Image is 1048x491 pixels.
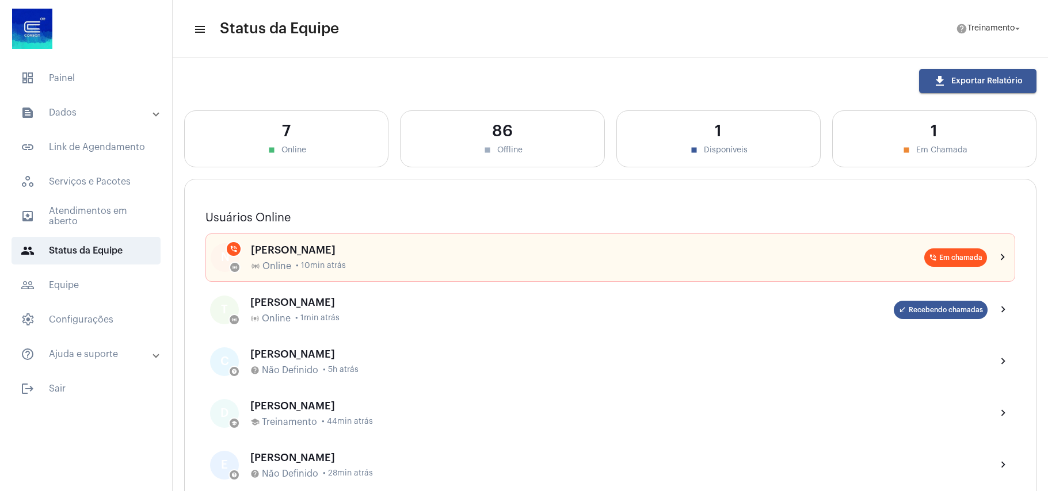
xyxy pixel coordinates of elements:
mat-icon: stop [689,145,699,155]
mat-chip: Em chamada [924,248,987,267]
button: Treinamento [949,17,1030,40]
div: C [210,347,239,376]
mat-icon: sidenav icon [21,244,35,258]
mat-icon: stop [901,145,912,155]
mat-icon: school [250,417,260,427]
button: Exportar Relatório [919,69,1036,93]
mat-expansion-panel-header: sidenav iconAjuda e suporte [7,340,172,368]
mat-icon: help [250,366,260,375]
span: Não Definido [262,365,318,375]
mat-icon: sidenav icon [193,22,205,36]
mat-icon: sidenav icon [21,209,35,223]
span: Status da Equipe [220,20,339,38]
span: Treinamento [967,25,1015,33]
mat-icon: phone_in_talk [230,245,238,253]
div: [PERSON_NAME] [250,297,894,308]
span: • 44min atrás [322,417,373,426]
mat-icon: sidenav icon [21,278,35,292]
mat-icon: chevron_right [996,251,1010,264]
mat-panel-title: Dados [21,106,154,120]
span: • 28min atrás [323,469,373,478]
mat-icon: online_prediction [232,264,238,270]
div: [PERSON_NAME] [250,400,988,412]
div: [PERSON_NAME] [250,452,988,463]
mat-icon: online_prediction [231,317,237,323]
h3: Usuários Online [205,212,1015,224]
mat-icon: call_received [898,306,906,314]
span: sidenav icon [21,313,35,327]
div: Offline [412,145,592,155]
span: Atendimentos em aberto [12,202,161,230]
span: Online [262,261,291,271]
mat-icon: chevron_right [997,303,1011,317]
div: T [210,296,239,324]
mat-icon: sidenav icon [21,106,35,120]
mat-icon: chevron_right [997,355,1011,369]
div: E [210,451,239,480]
mat-icon: help [956,23,967,34]
mat-icon: phone_in_talk [929,254,937,262]
span: Configurações [12,306,161,333]
span: Não Definido [262,469,318,479]
mat-icon: school [231,420,237,426]
div: 7 [196,122,376,140]
div: 86 [412,122,592,140]
div: D [210,399,239,428]
span: Sair [12,375,161,402]
div: Em Chamada [844,145,1024,155]
mat-icon: help [250,469,260,478]
mat-icon: chevron_right [997,458,1011,472]
span: Equipe [12,271,161,299]
div: Disponíveis [628,145,809,155]
mat-icon: stop [482,145,493,155]
div: [PERSON_NAME] [251,244,924,256]
mat-icon: online_prediction [251,262,260,271]
div: N [211,243,239,272]
span: Serviços e Pacotes [12,168,161,195]
div: 1 [844,122,1024,140]
div: 1 [628,122,809,140]
mat-icon: download [933,74,947,88]
span: • 1min atrás [295,314,340,323]
span: Treinamento [262,417,317,427]
mat-chip: Recebendo chamadas [894,301,988,319]
mat-icon: sidenav icon [21,347,35,361]
mat-icon: online_prediction [250,314,260,323]
mat-expansion-panel-header: sidenav iconDados [7,99,172,126]
span: Online [262,313,291,324]
mat-icon: chevron_right [997,406,1011,420]
mat-icon: stop [266,145,277,155]
img: d4669ae0-8c07-2337-4f67-34b0df7f5ae4.jpeg [9,6,55,52]
span: sidenav icon [21,175,35,189]
span: sidenav icon [21,71,35,85]
mat-icon: help [231,369,237,374]
div: [PERSON_NAME] [250,348,988,360]
span: Status da Equipe [12,237,161,264]
mat-panel-title: Ajuda e suporte [21,347,154,361]
mat-icon: sidenav icon [21,382,35,396]
div: Online [196,145,376,155]
span: Link de Agendamento [12,133,161,161]
span: Exportar Relatório [933,77,1023,85]
mat-icon: sidenav icon [21,140,35,154]
mat-icon: help [231,472,237,478]
span: Painel [12,64,161,92]
mat-icon: arrow_drop_down [1012,24,1023,34]
span: • 5h atrás [323,366,359,374]
span: • 10min atrás [296,262,346,270]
